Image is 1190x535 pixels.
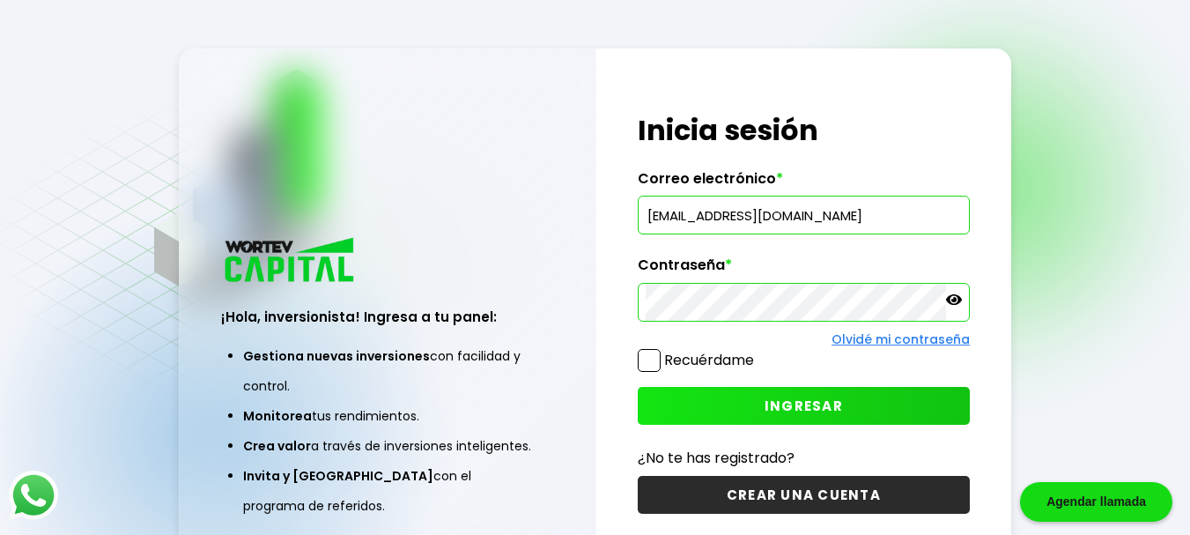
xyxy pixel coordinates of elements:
[243,467,433,485] span: Invita y [GEOGRAPHIC_DATA]
[243,401,532,431] li: tus rendimientos.
[638,476,970,514] button: CREAR UNA CUENTA
[638,256,970,283] label: Contraseña
[243,347,430,365] span: Gestiona nuevas inversiones
[243,437,311,455] span: Crea valor
[243,407,312,425] span: Monitorea
[638,170,970,197] label: Correo electrónico
[638,447,970,514] a: ¿No te has registrado?CREAR UNA CUENTA
[9,471,58,520] img: logos_whatsapp-icon.242b2217.svg
[221,235,360,287] img: logo_wortev_capital
[243,341,532,401] li: con facilidad y control.
[638,447,970,469] p: ¿No te has registrado?
[638,387,970,425] button: INGRESAR
[765,397,843,415] span: INGRESAR
[1020,482,1172,522] div: Agendar llamada
[638,109,970,152] h1: Inicia sesión
[243,461,532,521] li: con el programa de referidos.
[243,431,532,461] li: a través de inversiones inteligentes.
[221,307,554,327] h3: ¡Hola, inversionista! Ingresa a tu panel:
[646,197,962,234] input: hola@wortev.capital
[664,350,754,370] label: Recuérdame
[832,331,970,348] a: Olvidé mi contraseña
